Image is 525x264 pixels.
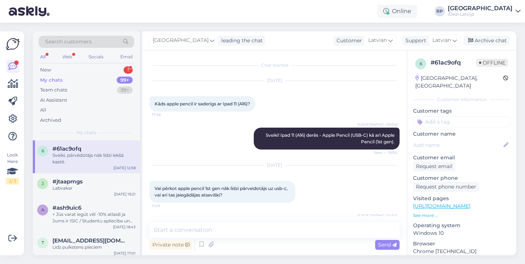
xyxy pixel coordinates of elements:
span: [GEOGRAPHIC_DATA] [358,122,397,127]
span: #ash9uic6 [52,205,81,211]
div: Archived [40,117,61,124]
div: iDeal Latvija [448,11,513,17]
span: a [41,207,44,213]
div: AI Assistant [40,97,67,104]
div: [DATE] 19:21 [114,191,136,197]
div: Look Here [6,152,19,185]
img: Askly Logo [6,37,20,51]
span: My chats [77,129,96,136]
div: [GEOGRAPHIC_DATA] [448,5,513,11]
div: 99+ [117,77,133,84]
div: [DATE] [149,162,400,168]
span: Search customers [45,38,92,46]
div: Online [377,5,417,18]
span: 17:46 [152,112,179,117]
div: Sveiki, pārvēdotājs nāk līdzi iekšā kastē. [52,152,136,165]
p: Customer email [413,154,510,162]
span: 11:49 [152,203,179,209]
div: 99+ [117,86,133,94]
div: [DATE] 18:43 [113,224,136,230]
div: # 61ac9ofq [431,58,476,67]
div: My chats [40,77,63,84]
div: Email [119,52,134,62]
div: 1 [124,66,133,74]
span: 6 [420,61,422,66]
p: Operating system [413,222,510,229]
p: See more ... [413,212,510,219]
span: Offline [476,59,508,67]
span: Vai pērkot apple pencil 1st gen nāk līdzi pārveidotājs uz usb-c, vai arī tas jaiegādājas atsevišķi? [155,186,289,198]
p: Customer phone [413,174,510,182]
span: ts@icgtec.com [52,237,128,244]
div: Request email [413,162,455,171]
div: Customer information [413,96,510,103]
div: New [40,66,51,74]
span: #61ac9ofq [52,145,81,152]
span: Latvian [432,36,451,44]
div: [DATE] 17:01 [114,251,136,256]
a: [GEOGRAPHIC_DATA]iDeal Latvija [448,5,521,17]
div: [DATE] 12:58 [113,165,136,171]
div: Labvakar [52,185,136,191]
div: Socials [87,52,105,62]
div: Private note [149,240,192,250]
span: Seen ✓ 18:00 [370,150,397,155]
div: All [40,106,46,114]
p: Browser [413,240,510,248]
span: #jtaapmgs [52,178,83,185]
span: t [42,240,44,245]
div: [DATE] [149,77,400,84]
span: Send [378,241,397,248]
span: Latvian [368,36,387,44]
p: Windows 10 [413,229,510,237]
div: Team chats [40,86,67,94]
span: [GEOGRAPHIC_DATA] [358,213,397,218]
div: Support [402,37,426,44]
p: Customer tags [413,107,510,115]
span: j [42,181,44,186]
div: leading the chat [218,37,263,44]
div: Chat started [149,62,400,69]
div: 2 / 3 [6,178,19,185]
div: Web [61,52,74,62]
div: Customer [334,37,362,44]
div: Request phone number [413,182,479,192]
span: Sveiki! Ipad 11 (A16) derēs - Apple Pencil (USB‑C) kā arī Apple Pencil (1st gen). [266,132,396,144]
input: Add name [413,141,502,149]
p: Visited pages [413,195,510,202]
span: Kāds apple pencil ir saderīgs ar Ipad 11 (A16)? [155,101,250,106]
p: Chrome [TECHNICAL_ID] [413,248,510,255]
div: All [39,52,47,62]
div: [GEOGRAPHIC_DATA], [GEOGRAPHIC_DATA] [415,74,503,90]
a: [URL][DOMAIN_NAME] [413,203,470,209]
div: Līdz pulkstens pieciem [52,244,136,251]
p: Customer name [413,130,510,138]
span: [GEOGRAPHIC_DATA] [153,36,209,44]
input: Add a tag [413,116,510,127]
div: Archive chat [464,36,510,46]
div: + Jūs varat iegūt vēl -10% atlaidi ja Jums ir ISIC / Studentu apliecība un vismaz 18 gadi. [52,211,136,224]
div: RP [435,6,445,16]
span: 6 [42,148,44,154]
